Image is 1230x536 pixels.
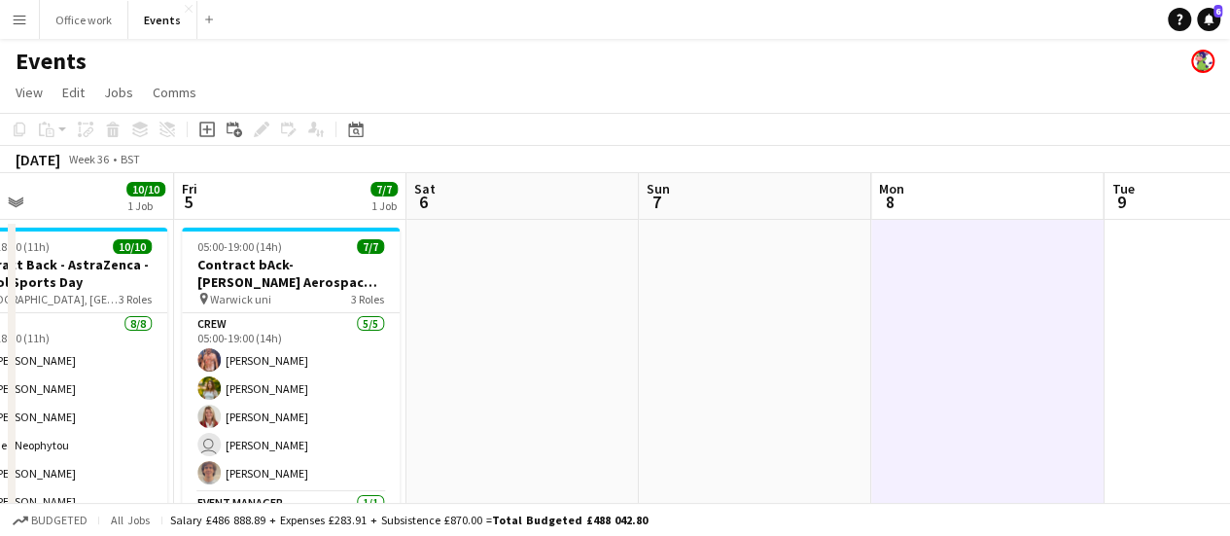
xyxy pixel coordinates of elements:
[371,198,397,213] div: 1 Job
[64,152,113,166] span: Week 36
[40,1,128,39] button: Office work
[62,84,85,101] span: Edit
[1197,8,1220,31] a: 6
[16,150,60,169] div: [DATE]
[492,513,648,527] span: Total Budgeted £488 042.80
[107,513,154,527] span: All jobs
[370,182,398,197] span: 7/7
[644,191,670,213] span: 7
[1191,50,1214,73] app-user-avatar: Event Team
[182,228,400,516] app-job-card: 05:00-19:00 (14h)7/7Contract bAck-[PERSON_NAME] Aerospace- Diamond dome Warwick uni3 RolesCrew5/5...
[1213,5,1222,18] span: 6
[179,191,197,213] span: 5
[121,152,140,166] div: BST
[1111,180,1134,197] span: Tue
[96,80,141,105] a: Jobs
[647,180,670,197] span: Sun
[128,1,197,39] button: Events
[876,191,904,213] span: 8
[1108,191,1134,213] span: 9
[119,292,152,306] span: 3 Roles
[145,80,204,105] a: Comms
[153,84,196,101] span: Comms
[351,292,384,306] span: 3 Roles
[113,239,152,254] span: 10/10
[357,239,384,254] span: 7/7
[879,180,904,197] span: Mon
[411,191,436,213] span: 6
[210,292,271,306] span: Warwick uni
[170,513,648,527] div: Salary £486 888.89 + Expenses £283.91 + Subsistence £870.00 =
[104,84,133,101] span: Jobs
[182,256,400,291] h3: Contract bAck-[PERSON_NAME] Aerospace- Diamond dome
[182,180,197,197] span: Fri
[16,47,87,76] h1: Events
[54,80,92,105] a: Edit
[31,514,88,527] span: Budgeted
[126,182,165,197] span: 10/10
[10,510,90,531] button: Budgeted
[414,180,436,197] span: Sat
[197,239,282,254] span: 05:00-19:00 (14h)
[16,84,43,101] span: View
[127,198,164,213] div: 1 Job
[8,80,51,105] a: View
[182,313,400,492] app-card-role: Crew5/505:00-19:00 (14h)[PERSON_NAME][PERSON_NAME][PERSON_NAME] [PERSON_NAME][PERSON_NAME]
